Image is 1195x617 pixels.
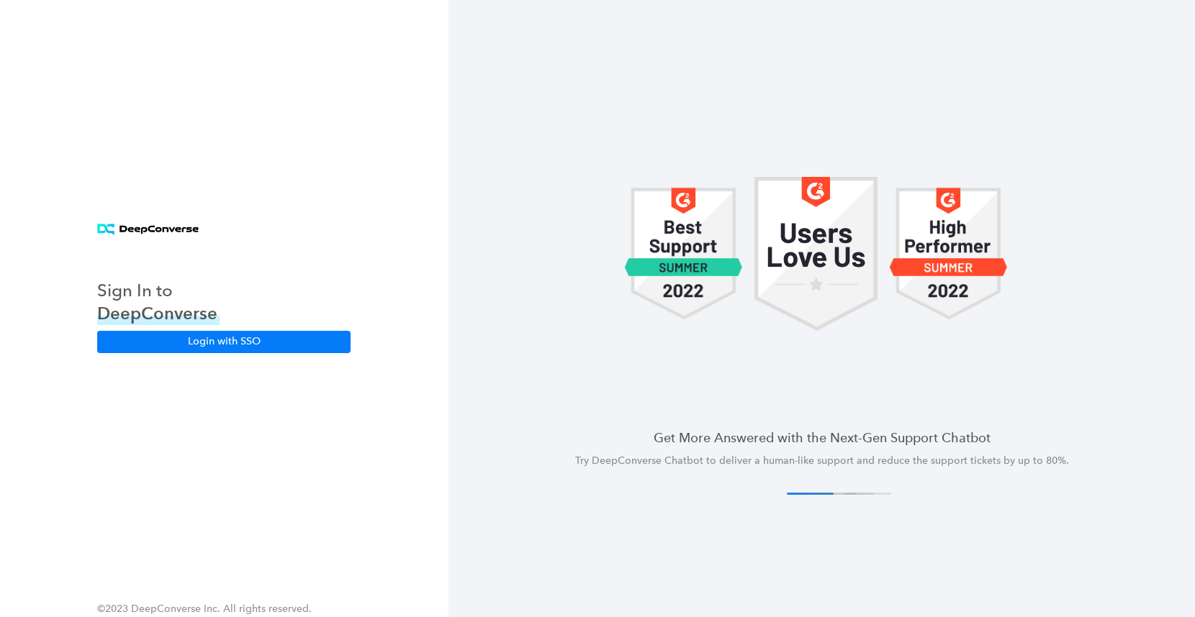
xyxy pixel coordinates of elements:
span: ©2023 DeepConverse Inc. All rights reserved. [97,603,312,615]
button: 3 [827,493,874,495]
button: 1 [787,493,834,495]
h3: Sign In to [97,279,220,302]
img: horizontal logo [97,224,199,236]
span: Try DeepConverse Chatbot to deliver a human-like support and reduce the support tickets by up to ... [575,454,1069,467]
button: Login with SSO [97,331,351,352]
h3: DeepConverse [97,302,220,325]
img: carousel 1 [754,177,877,332]
button: 4 [844,493,891,495]
h4: Get More Answered with the Next-Gen Support Chatbot [483,429,1161,447]
img: carousel 1 [624,177,743,332]
button: 2 [810,493,857,495]
img: carousel 1 [889,177,1008,332]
